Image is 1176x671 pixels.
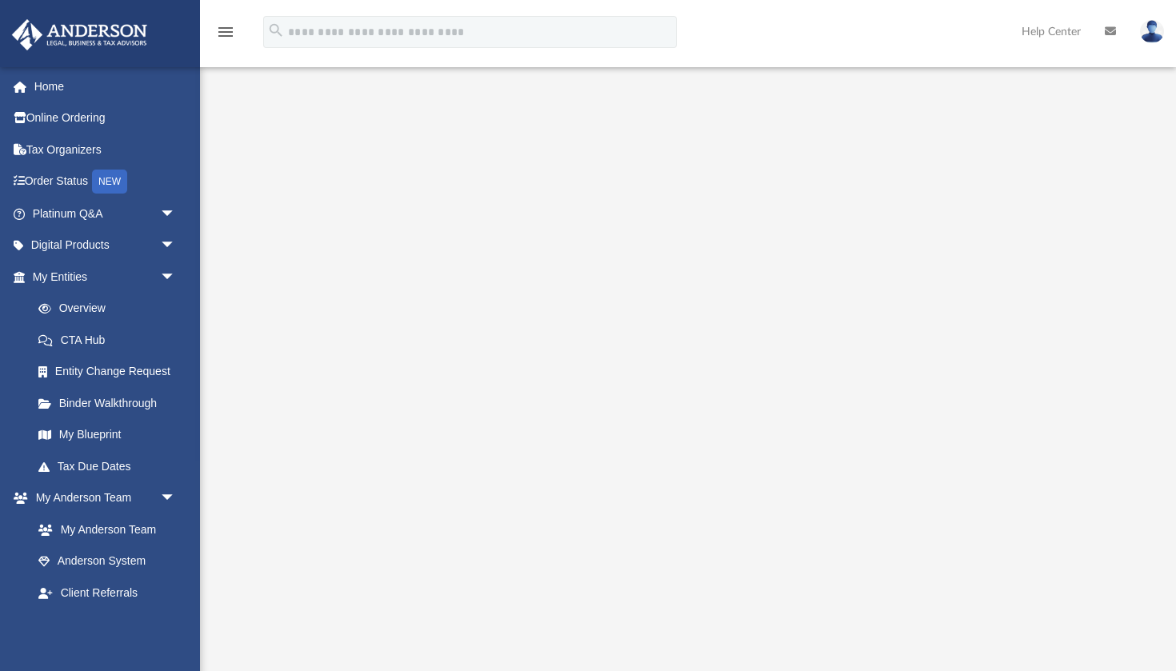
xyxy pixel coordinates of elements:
[160,261,192,294] span: arrow_drop_down
[216,22,235,42] i: menu
[22,577,192,609] a: Client Referrals
[22,324,200,356] a: CTA Hub
[160,482,192,515] span: arrow_drop_down
[11,482,192,514] a: My Anderson Teamarrow_drop_down
[267,22,285,39] i: search
[1140,20,1164,43] img: User Pic
[22,387,200,419] a: Binder Walkthrough
[7,19,152,50] img: Anderson Advisors Platinum Portal
[160,230,192,262] span: arrow_drop_down
[11,261,200,293] a: My Entitiesarrow_drop_down
[22,356,200,388] a: Entity Change Request
[11,134,200,166] a: Tax Organizers
[11,166,200,198] a: Order StatusNEW
[11,70,200,102] a: Home
[22,419,192,451] a: My Blueprint
[22,450,200,482] a: Tax Due Dates
[11,609,192,641] a: My Documentsarrow_drop_down
[11,102,200,134] a: Online Ordering
[160,198,192,230] span: arrow_drop_down
[216,30,235,42] a: menu
[92,170,127,194] div: NEW
[22,513,184,545] a: My Anderson Team
[11,198,200,230] a: Platinum Q&Aarrow_drop_down
[11,230,200,262] a: Digital Productsarrow_drop_down
[160,609,192,641] span: arrow_drop_down
[22,293,200,325] a: Overview
[22,545,192,577] a: Anderson System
